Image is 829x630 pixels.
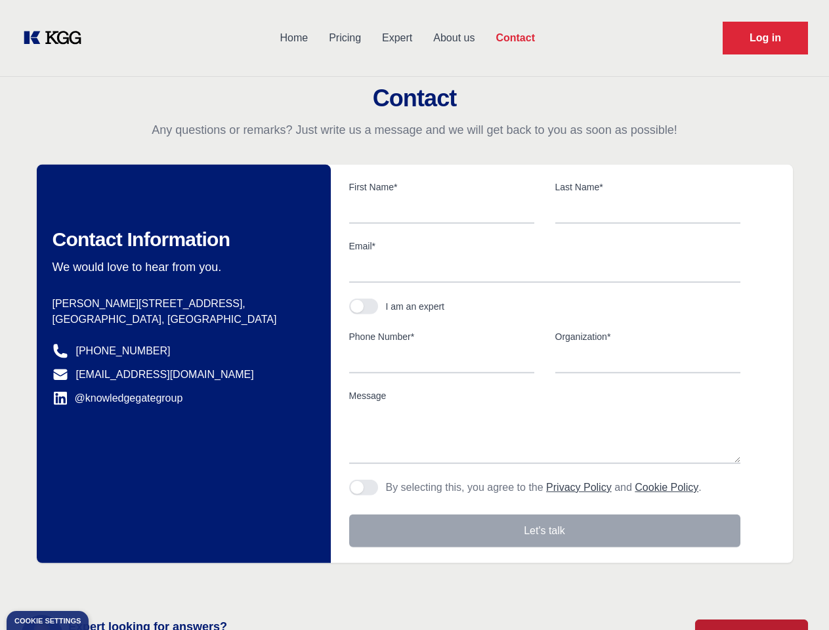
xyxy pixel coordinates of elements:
a: [EMAIL_ADDRESS][DOMAIN_NAME] [76,367,254,383]
p: By selecting this, you agree to the and . [386,480,702,495]
label: Last Name* [555,180,740,194]
a: Request Demo [723,22,808,54]
div: Cookie settings [14,618,81,625]
p: [GEOGRAPHIC_DATA], [GEOGRAPHIC_DATA] [53,312,310,327]
h2: Contact Information [53,228,310,251]
button: Let's talk [349,514,740,547]
a: Contact [485,21,545,55]
a: [PHONE_NUMBER] [76,343,171,359]
a: @knowledgegategroup [53,390,183,406]
iframe: Chat Widget [763,567,829,630]
p: We would love to hear from you. [53,259,310,275]
div: I am an expert [386,300,445,313]
a: About us [423,21,485,55]
a: KOL Knowledge Platform: Talk to Key External Experts (KEE) [21,28,92,49]
p: Any questions or remarks? Just write us a message and we will get back to you as soon as possible! [16,122,813,138]
p: [PERSON_NAME][STREET_ADDRESS], [53,296,310,312]
label: First Name* [349,180,534,194]
label: Message [349,389,740,402]
label: Phone Number* [349,330,534,343]
a: Home [269,21,318,55]
label: Email* [349,240,740,253]
a: Cookie Policy [635,482,698,493]
a: Privacy Policy [546,482,612,493]
a: Pricing [318,21,372,55]
label: Organization* [555,330,740,343]
h2: Contact [16,85,813,112]
a: Expert [372,21,423,55]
